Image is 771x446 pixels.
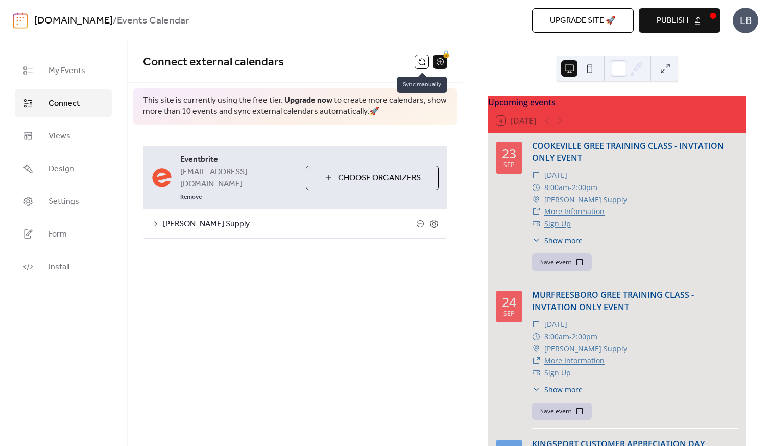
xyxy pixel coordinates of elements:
a: COOKEVILLE GREE TRAINING CLASS - INVTATION ONLY EVENT [532,140,724,163]
button: Choose Organizers [306,166,439,190]
span: Connect external calendars [143,51,284,74]
b: Events Calendar [117,11,189,31]
div: ​ [532,318,540,331]
span: Connect [49,98,80,110]
button: Save event [532,403,592,420]
div: 24 [502,296,516,309]
a: Connect [15,89,112,117]
span: Remove [180,193,202,201]
div: 23 [502,147,516,160]
span: This site is currently using the free tier. to create more calendars, show more than 10 events an... [143,95,447,118]
span: Sync manually [397,77,447,93]
a: More Information [544,206,605,216]
span: 8:00am [544,331,569,343]
a: More Information [544,356,605,365]
a: Design [15,155,112,182]
span: 2:00pm [572,331,597,343]
a: Views [15,122,112,150]
span: Publish [657,15,688,27]
img: eventbrite [152,168,172,188]
span: Views [49,130,70,143]
div: ​ [532,181,540,194]
a: Install [15,253,112,280]
div: ​ [532,384,540,395]
div: Upcoming events [488,96,746,108]
a: Sign Up [544,219,571,228]
span: 8:00am [544,181,569,194]
button: ​Show more [532,235,583,246]
span: 2:00pm [572,181,597,194]
span: [DATE] [544,318,567,331]
a: Sign Up [544,368,571,378]
div: ​ [532,194,540,206]
span: Show more [544,384,583,395]
span: [PERSON_NAME] Supply [163,218,416,230]
span: [EMAIL_ADDRESS][DOMAIN_NAME] [180,166,298,191]
span: My Events [49,65,85,77]
b: / [113,11,117,31]
a: MURFREESBORO GREE TRAINING CLASS - INVTATION ONLY EVENT [532,289,694,313]
span: - [569,331,572,343]
div: Sep [503,162,515,169]
img: logo [13,12,28,29]
a: Upgrade now [284,92,332,108]
span: [PERSON_NAME] Supply [544,194,627,206]
a: [DOMAIN_NAME] [34,11,113,31]
div: ​ [532,343,540,355]
span: [DATE] [544,169,567,181]
span: - [569,181,572,194]
div: ​ [532,235,540,246]
div: LB [733,8,758,33]
span: Design [49,163,74,175]
button: ​Show more [532,384,583,395]
div: Sep [503,311,515,317]
div: ​ [532,331,540,343]
button: Publish [639,8,720,33]
span: Settings [49,196,79,208]
div: ​ [532,367,540,379]
span: Upgrade site 🚀 [550,15,616,27]
a: My Events [15,57,112,84]
div: ​ [532,169,540,181]
span: Show more [544,235,583,246]
a: Form [15,220,112,248]
span: Eventbrite [180,154,298,166]
a: Settings [15,187,112,215]
div: ​ [532,218,540,230]
button: Save event [532,253,592,271]
span: Install [49,261,69,273]
span: Choose Organizers [338,172,421,184]
div: ​ [532,205,540,218]
span: [PERSON_NAME] Supply [544,343,627,355]
button: Upgrade site 🚀 [532,8,634,33]
span: Form [49,228,67,241]
div: ​ [532,355,540,367]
